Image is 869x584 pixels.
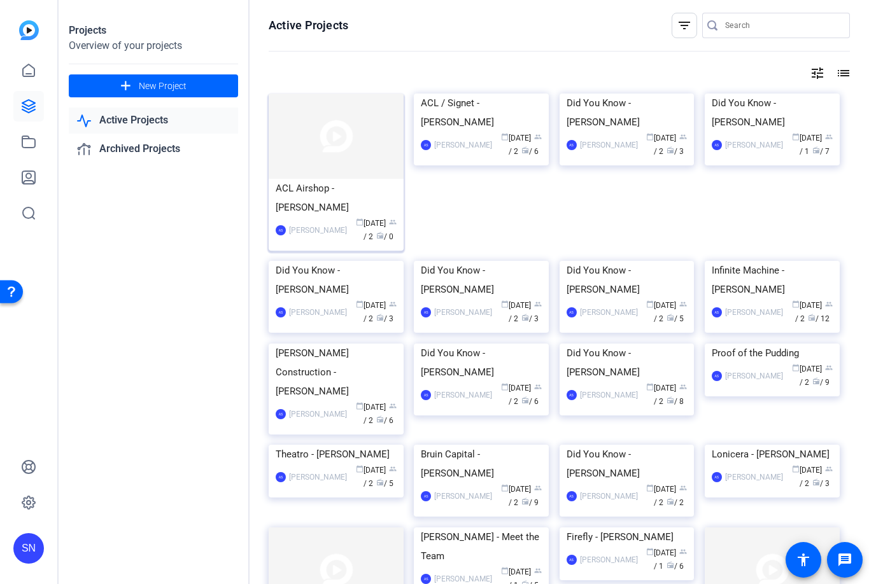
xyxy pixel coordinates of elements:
[434,306,492,319] div: [PERSON_NAME]
[567,344,688,382] div: Did You Know - [PERSON_NAME]
[521,396,529,404] span: radio
[501,134,531,143] span: [DATE]
[501,301,531,310] span: [DATE]
[567,94,688,132] div: Did You Know - [PERSON_NAME]
[792,301,822,310] span: [DATE]
[825,133,833,141] span: group
[667,314,674,321] span: radio
[667,396,674,404] span: radio
[521,147,539,156] span: / 6
[725,370,783,382] div: [PERSON_NAME]
[646,301,676,310] span: [DATE]
[679,484,687,492] span: group
[276,472,286,482] div: AS
[501,567,531,576] span: [DATE]
[356,301,386,310] span: [DATE]
[69,108,238,134] a: Active Projects
[725,18,840,33] input: Search
[376,232,384,239] span: radio
[69,136,238,162] a: Archived Projects
[509,384,542,406] span: / 2
[808,314,830,323] span: / 12
[667,314,684,323] span: / 5
[580,490,638,503] div: [PERSON_NAME]
[376,232,393,241] span: / 0
[825,300,833,308] span: group
[376,314,393,323] span: / 3
[792,466,822,475] span: [DATE]
[19,20,39,40] img: blue-gradient.svg
[580,389,638,401] div: [PERSON_NAME]
[276,179,397,217] div: ACL Airshop - [PERSON_NAME]
[667,397,684,406] span: / 8
[712,94,833,132] div: Did You Know - [PERSON_NAME]
[800,365,833,387] span: / 2
[389,402,397,410] span: group
[567,527,688,546] div: Firefly - [PERSON_NAME]
[567,491,577,501] div: AS
[139,80,187,93] span: New Project
[389,218,397,226] span: group
[679,133,687,141] span: group
[725,471,783,483] div: [PERSON_NAME]
[276,261,397,299] div: Did You Know - [PERSON_NAME]
[712,472,722,482] div: AS
[421,574,431,584] div: AS
[646,548,676,557] span: [DATE]
[356,466,386,475] span: [DATE]
[646,133,654,141] span: calendar_today
[501,485,531,494] span: [DATE]
[679,548,687,555] span: group
[580,306,638,319] div: [PERSON_NAME]
[421,140,431,150] div: AS
[567,307,577,317] div: AS
[276,344,397,401] div: [PERSON_NAME] Construction - [PERSON_NAME]
[376,416,393,425] span: / 6
[276,409,286,419] div: AS
[567,261,688,299] div: Did You Know - [PERSON_NAME]
[269,18,348,33] h1: Active Projects
[356,219,386,228] span: [DATE]
[389,465,397,473] span: group
[646,548,654,555] span: calendar_today
[501,567,509,574] span: calendar_today
[389,300,397,308] span: group
[792,133,800,141] span: calendar_today
[421,491,431,501] div: AS
[289,306,347,319] div: [PERSON_NAME]
[521,397,539,406] span: / 6
[521,146,529,154] span: radio
[646,300,654,308] span: calendar_today
[276,307,286,317] div: AS
[364,219,397,241] span: / 2
[521,497,529,505] span: radio
[825,465,833,473] span: group
[376,478,384,486] span: radio
[812,378,830,387] span: / 9
[289,471,347,483] div: [PERSON_NAME]
[812,146,820,154] span: radio
[808,314,816,321] span: radio
[276,225,286,235] div: AS
[567,390,577,400] div: AS
[501,133,509,141] span: calendar_today
[521,498,539,507] span: / 9
[725,139,783,151] div: [PERSON_NAME]
[69,38,238,53] div: Overview of your projects
[567,140,577,150] div: AS
[667,562,684,571] span: / 6
[812,479,830,488] span: / 3
[712,371,722,381] div: AS
[812,147,830,156] span: / 7
[421,445,542,483] div: Bruin Capital - [PERSON_NAME]
[580,139,638,151] div: [PERSON_NAME]
[421,94,542,132] div: ACL / Signet - [PERSON_NAME]
[376,479,393,488] span: / 5
[13,533,44,564] div: SN
[646,134,676,143] span: [DATE]
[667,498,684,507] span: / 2
[835,66,850,81] mat-icon: list
[812,377,820,385] span: radio
[792,134,822,143] span: [DATE]
[521,314,529,321] span: radio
